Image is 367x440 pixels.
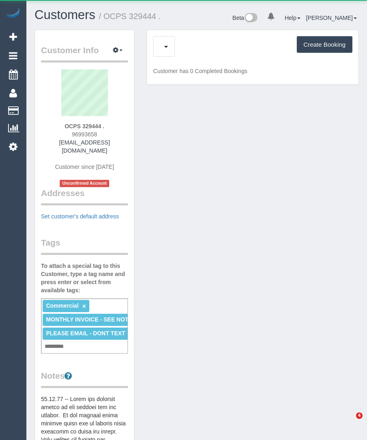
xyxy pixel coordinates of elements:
legend: Notes [41,370,128,388]
a: × [82,303,86,310]
iframe: Intercom live chat [339,412,359,432]
span: MONTHLY INVOICE - SEE NOTES [46,316,136,323]
span: PLEASE EMAIL - DONT TEXT [46,330,125,336]
a: [PERSON_NAME] [306,15,357,21]
img: New interface [244,13,257,24]
span: 4 [356,412,363,419]
label: To attach a special tag to this Customer, type a tag name and press enter or select from availabl... [41,262,128,294]
a: Beta [233,15,258,21]
p: Customer has 0 Completed Bookings [153,67,352,75]
small: / OCPS 329444 . [99,12,161,21]
a: Help [285,15,300,21]
legend: Customer Info [41,44,128,63]
legend: Tags [41,237,128,255]
span: Unconfirmed Account [60,180,109,187]
a: [EMAIL_ADDRESS][DOMAIN_NAME] [59,139,110,154]
img: Automaid Logo [5,8,21,19]
span: Customer since [DATE] [55,164,114,170]
button: Create Booking [297,36,352,53]
a: Customers [35,8,95,22]
a: Set customer's default address [41,213,119,220]
span: Commercial [46,302,78,309]
strong: OCPS 329444 . [65,123,104,129]
span: 96993658 [72,131,97,138]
